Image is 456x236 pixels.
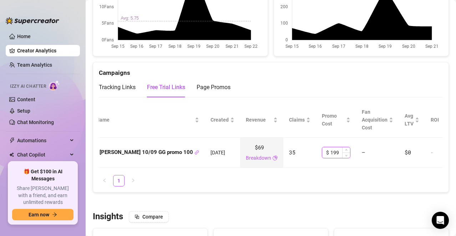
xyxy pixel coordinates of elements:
[49,80,60,91] img: AI Chatter
[135,214,140,219] span: block
[431,117,439,123] span: ROI
[12,209,74,220] button: Earn nowarrow-right
[9,152,14,157] img: Chat Copilot
[211,150,225,155] span: [DATE]
[52,212,57,217] span: arrow-right
[17,45,74,56] a: Creator Analytics
[142,214,163,220] span: Compare
[17,108,30,114] a: Setup
[17,34,31,39] a: Home
[345,154,348,157] span: down
[273,154,278,162] span: pie-chart
[362,109,387,130] span: Fan Acquisition Cost
[17,62,52,68] a: Team Analytics
[113,175,124,186] a: 1
[405,113,414,127] span: Avg LTV
[127,175,139,186] button: right
[197,83,230,92] div: Page Promos
[289,149,295,156] span: 35
[362,149,365,156] span: —
[12,185,74,206] span: Share [PERSON_NAME] with a friend, and earn unlimited rewards
[9,138,15,143] span: thunderbolt
[99,62,443,78] div: Campaigns
[17,135,68,146] span: Automations
[99,175,110,186] button: left
[127,175,139,186] li: Next Page
[100,149,199,155] strong: [PERSON_NAME] 10/09 GG promo 100
[113,175,125,186] li: 1
[345,149,348,151] span: up
[17,149,68,160] span: Chat Copilot
[96,116,193,124] span: Name
[6,17,59,24] img: logo-BBDzfeDw.svg
[131,178,135,183] span: right
[211,116,229,124] span: Created
[289,116,305,124] span: Claims
[432,212,449,229] div: Open Intercom Messenger
[194,150,199,155] button: Copy Link
[12,168,74,182] span: 🎁 Get $100 in AI Messages
[17,119,54,125] a: Chat Monitoring
[10,83,46,90] span: Izzy AI Chatter
[330,147,350,158] input: Enter cost
[102,178,107,183] span: left
[194,150,199,155] span: link
[255,143,264,152] span: $69
[246,154,271,162] a: Breakdown
[99,83,136,92] div: Tracking Links
[93,211,123,222] h3: Insights
[246,116,272,124] span: Revenue
[29,212,49,217] span: Earn now
[17,97,35,102] a: Content
[99,175,110,186] li: Previous Page
[342,153,350,158] span: Decrease Value
[342,147,350,153] span: Increase Value
[147,83,185,92] div: Free Trial Links
[129,211,169,222] button: Compare
[405,149,411,156] span: $0
[322,112,345,128] span: Promo Cost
